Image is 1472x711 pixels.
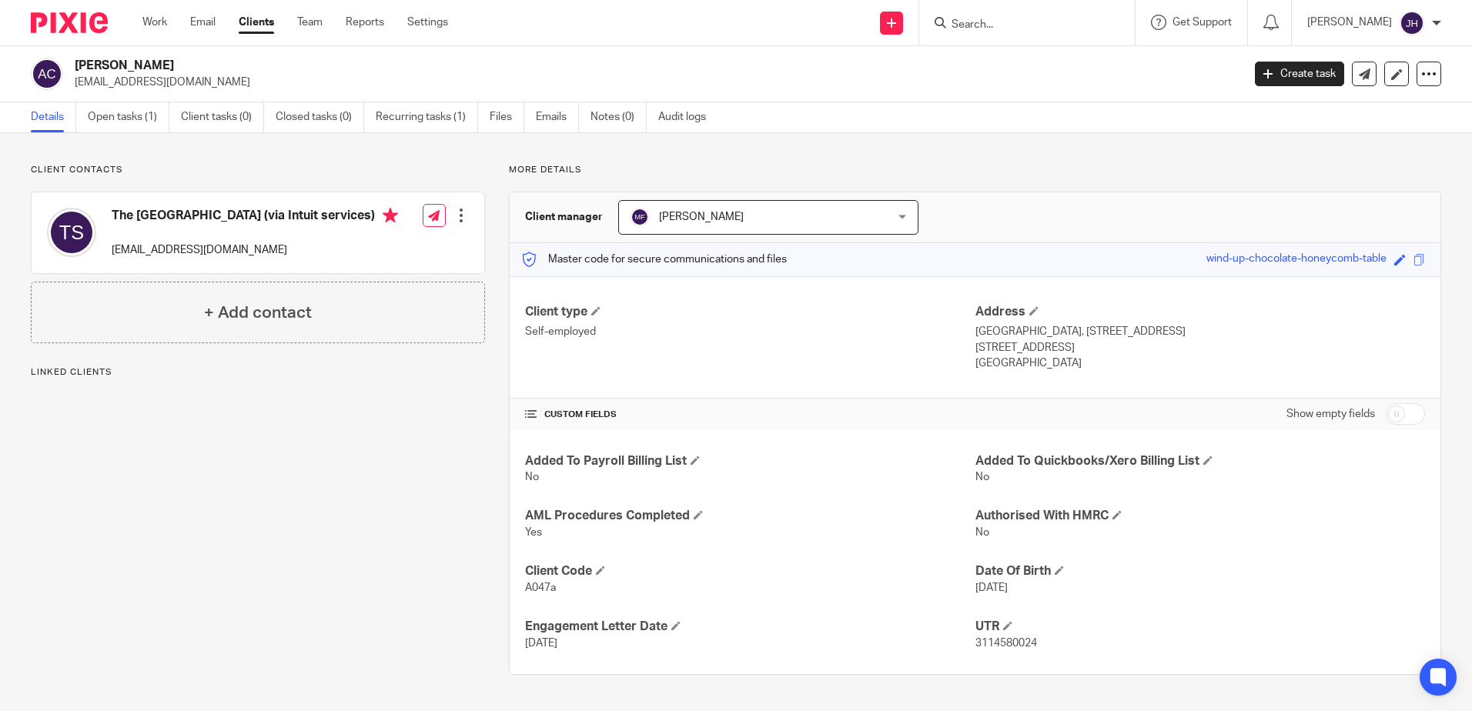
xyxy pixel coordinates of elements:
h4: Authorised With HMRC [975,508,1425,524]
h4: Client type [525,304,975,320]
span: A047a [525,582,556,593]
p: Client contacts [31,164,485,176]
h3: Client manager [525,209,603,225]
a: Emails [536,102,579,132]
input: Search [950,18,1089,32]
a: Work [142,15,167,30]
a: Details [31,102,76,132]
a: Reports [346,15,384,30]
p: [PERSON_NAME] [1307,15,1392,30]
a: Audit logs [658,102,718,132]
h4: UTR [975,619,1425,635]
img: Pixie [31,12,108,33]
h4: Engagement Letter Date [525,619,975,635]
h4: The [GEOGRAPHIC_DATA] (via Intuit services) [112,208,398,227]
p: Self-employed [525,324,975,339]
h4: Added To Payroll Billing List [525,453,975,469]
a: Files [490,102,524,132]
p: Linked clients [31,366,485,379]
h4: AML Procedures Completed [525,508,975,524]
label: Show empty fields [1286,406,1375,422]
img: svg%3E [1400,11,1424,35]
h4: Date Of Birth [975,563,1425,579]
span: Yes [525,527,542,538]
p: [EMAIL_ADDRESS][DOMAIN_NAME] [112,242,398,258]
span: No [525,472,539,482]
p: [GEOGRAPHIC_DATA], [STREET_ADDRESS] [975,324,1425,339]
div: wind-up-chocolate-honeycomb-table [1206,251,1387,269]
i: Primary [383,208,398,223]
a: Settings [407,15,448,30]
span: [DATE] [525,638,557,649]
p: [EMAIL_ADDRESS][DOMAIN_NAME] [75,75,1232,90]
span: [DATE] [975,582,1008,593]
span: 3114580024 [975,638,1037,649]
p: More details [509,164,1441,176]
img: svg%3E [631,208,649,226]
img: svg%3E [31,58,63,90]
a: Clients [239,15,274,30]
a: Closed tasks (0) [276,102,364,132]
span: [PERSON_NAME] [659,212,744,222]
h4: + Add contact [204,301,312,325]
p: [STREET_ADDRESS] [975,340,1425,355]
h4: CUSTOM FIELDS [525,409,975,421]
a: Client tasks (0) [181,102,264,132]
a: Email [190,15,216,30]
a: Team [297,15,323,30]
span: No [975,527,989,538]
h4: Client Code [525,563,975,579]
a: Open tasks (1) [88,102,169,132]
h4: Address [975,304,1425,320]
a: Create task [1255,62,1344,86]
a: Notes (0) [590,102,647,132]
p: [GEOGRAPHIC_DATA] [975,355,1425,371]
span: No [975,472,989,482]
h2: [PERSON_NAME] [75,58,1000,74]
img: svg%3E [47,208,96,257]
p: Master code for secure communications and files [521,252,787,267]
a: Recurring tasks (1) [376,102,478,132]
h4: Added To Quickbooks/Xero Billing List [975,453,1425,469]
span: Get Support [1173,17,1232,28]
